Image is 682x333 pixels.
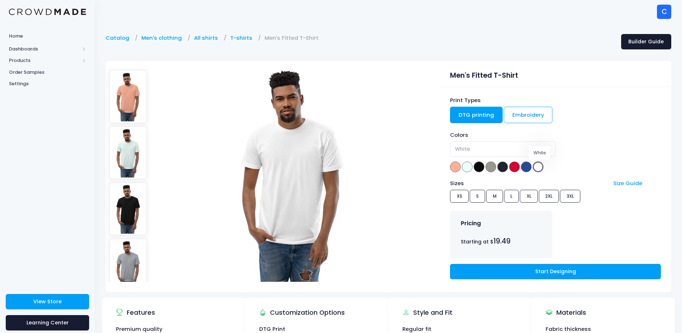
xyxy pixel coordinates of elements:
[259,325,374,333] div: DTG Print
[194,34,222,42] a: All shirts
[259,303,345,323] div: Customization Options
[450,67,661,81] div: Men's Fitted T-Shirt
[657,5,671,19] div: C
[9,33,86,40] span: Home
[6,315,89,330] a: Learning Center
[450,96,661,104] div: Print Types
[546,325,661,333] div: Fabric thickness
[106,34,133,42] a: Catalog
[493,236,511,246] span: 19.49
[230,34,256,42] a: T-shirts
[461,236,542,246] div: Starting at $
[26,319,69,326] span: Learning Center
[33,298,62,305] span: View Store
[450,131,661,139] div: Colors
[546,303,586,323] div: Materials
[9,45,80,53] span: Dashboards
[447,179,610,187] div: Sizes
[6,294,89,309] a: View Store
[529,146,550,160] div: White
[9,69,86,76] span: Order Samples
[9,57,80,64] span: Products
[9,9,86,15] img: Logo
[455,145,470,153] span: White
[141,34,185,42] a: Men's clothing
[116,325,231,333] div: Premium quality
[450,107,503,123] a: DTG printing
[402,303,453,323] div: Style and Fit
[504,107,553,123] a: Embroidery
[265,34,322,42] a: Men's Fitted T-Shirt
[450,141,555,157] span: White
[621,34,671,49] a: Builder Guide
[450,264,661,279] a: Start Designing
[402,325,518,333] div: Regular fit
[613,179,642,187] a: Size Guide
[461,220,481,227] h4: Pricing
[116,303,155,323] div: Features
[9,80,86,87] span: Settings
